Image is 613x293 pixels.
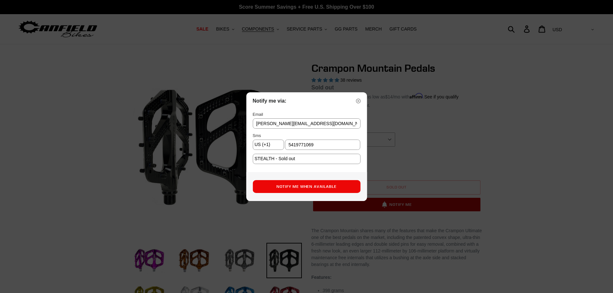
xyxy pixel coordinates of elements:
input: 1234567890 [285,140,360,150]
div: Sms [253,133,261,139]
input: Email Address ... [253,118,360,129]
button: Notify Me When Available [253,180,360,193]
div: Email [253,111,263,118]
img: close-circle icon [356,99,360,103]
div: Notify me via: [253,97,360,105]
